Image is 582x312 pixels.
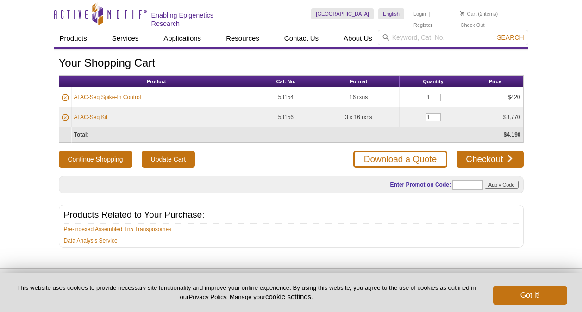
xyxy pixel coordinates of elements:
[460,11,464,16] img: Your Cart
[457,151,523,168] a: Checkout
[318,87,400,107] td: 16 rxns
[276,79,296,84] span: Cat. No.
[494,33,526,42] button: Search
[64,211,519,219] h2: Products Related to Your Purchase:
[460,8,498,19] li: (2 items)
[378,30,528,45] input: Keyword, Cat. No.
[147,79,166,84] span: Product
[467,107,523,127] td: $3,770
[378,8,404,19] a: English
[467,87,523,107] td: $420
[188,293,226,300] a: Privacy Policy
[389,181,451,188] label: Enter Promotion Code:
[428,8,430,19] li: |
[311,8,374,19] a: [GEOGRAPHIC_DATA]
[413,22,432,28] a: Register
[279,30,324,47] a: Contact Us
[54,269,161,306] img: Active Motif,
[64,237,118,245] a: Data Analysis Service
[142,151,195,168] input: Update Cart
[485,181,519,189] input: Apply Code
[413,11,426,17] a: Login
[423,79,444,84] span: Quantity
[318,107,400,127] td: 3 x 16 rxns
[220,30,265,47] a: Resources
[493,286,567,305] button: Got it!
[74,131,89,138] strong: Total:
[254,107,318,127] td: 53156
[158,30,207,47] a: Applications
[350,79,367,84] span: Format
[254,87,318,107] td: 53154
[74,93,141,101] a: ATAC-Seq Spike-In Control
[54,30,93,47] a: Products
[151,11,244,28] h2: Enabling Epigenetics Research
[501,8,502,19] li: |
[59,151,132,168] button: Continue Shopping
[489,79,501,84] span: Price
[106,30,144,47] a: Services
[64,225,172,233] a: Pre-indexed Assembled Tn5 Transposomes
[59,57,524,70] h1: Your Shopping Cart
[460,22,484,28] a: Check Out
[460,11,476,17] a: Cart
[353,151,447,168] a: Download a Quote
[504,131,521,138] strong: $4,190
[15,284,478,301] p: This website uses cookies to provide necessary site functionality and improve your online experie...
[74,113,108,121] a: ATAC-Seq Kit
[265,293,311,300] button: cookie settings
[338,30,378,47] a: About Us
[497,34,524,41] span: Search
